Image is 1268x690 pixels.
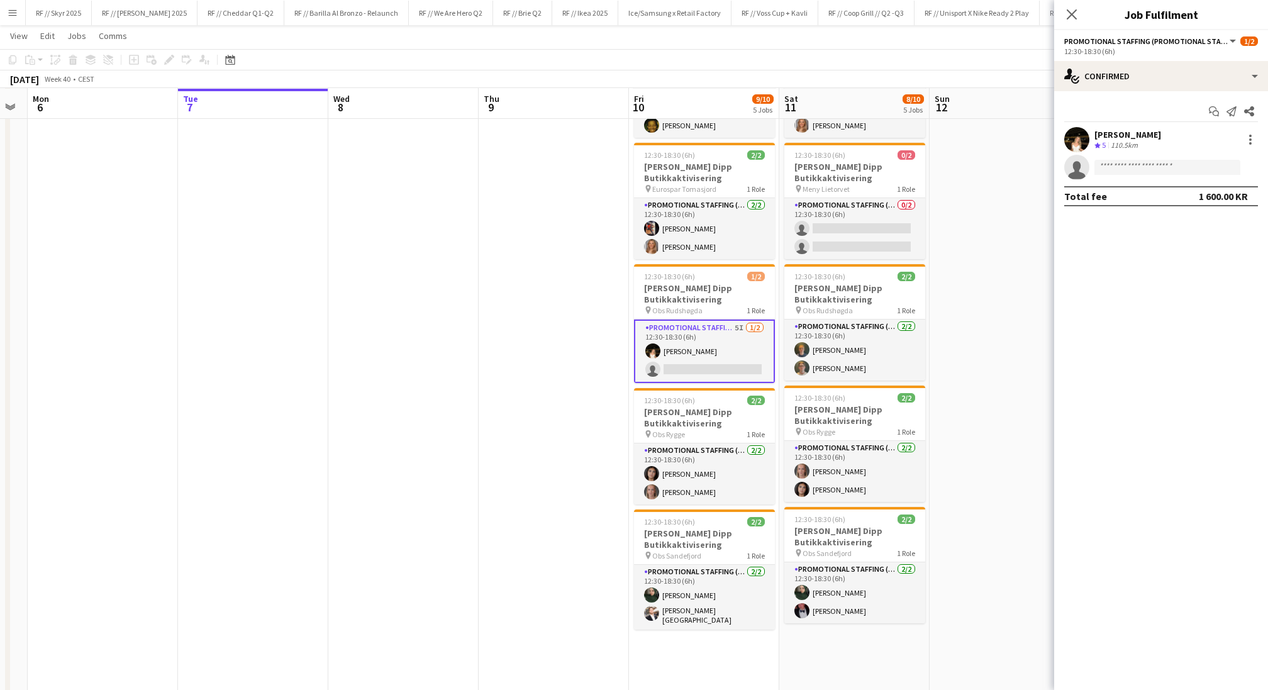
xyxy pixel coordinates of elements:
[644,396,695,405] span: 12:30-18:30 (6h)
[794,272,845,281] span: 12:30-18:30 (6h)
[644,517,695,526] span: 12:30-18:30 (6h)
[634,443,775,504] app-card-role: Promotional Staffing (Promotional Staff)2/212:30-18:30 (6h)[PERSON_NAME][PERSON_NAME]
[784,264,925,381] app-job-card: 12:30-18:30 (6h)2/2[PERSON_NAME] Dipp Butikkaktivisering Obs Rudshøgda1 RolePromotional Staffing ...
[784,507,925,623] app-job-card: 12:30-18:30 (6h)2/2[PERSON_NAME] Dipp Butikkaktivisering Obs Sandefjord1 RolePromotional Staffing...
[35,28,60,44] a: Edit
[784,198,925,259] app-card-role: Promotional Staffing (Promotional Staff)0/212:30-18:30 (6h)
[794,393,845,403] span: 12:30-18:30 (6h)
[1040,1,1139,25] button: RF // Q-meieriene Q1-Q2
[753,105,773,114] div: 5 Jobs
[634,406,775,429] h3: [PERSON_NAME] Dipp Butikkaktivisering
[731,1,818,25] button: RF // Voss Cup + Kavli
[752,94,774,104] span: 9/10
[903,105,923,114] div: 5 Jobs
[652,430,685,439] span: Obs Rygge
[1064,36,1228,46] span: Promotional Staffing (Promotional Staff)
[897,548,915,558] span: 1 Role
[62,28,91,44] a: Jobs
[803,427,835,437] span: Obs Rygge
[634,93,644,104] span: Fri
[1094,129,1161,140] div: [PERSON_NAME]
[747,272,765,281] span: 1/2
[644,272,695,281] span: 12:30-18:30 (6h)
[747,150,765,160] span: 2/2
[784,404,925,426] h3: [PERSON_NAME] Dipp Butikkaktivisering
[634,528,775,550] h3: [PERSON_NAME] Dipp Butikkaktivisering
[1108,140,1140,151] div: 110.5km
[1064,36,1238,46] button: Promotional Staffing (Promotional Staff)
[652,184,716,194] span: Eurospar Tomasjord
[618,1,731,25] button: Ice/Samsung x Retail Factory
[794,515,845,524] span: 12:30-18:30 (6h)
[99,30,127,42] span: Comms
[898,393,915,403] span: 2/2
[634,161,775,184] h3: [PERSON_NAME] Dipp Butikkaktivisering
[784,386,925,502] app-job-card: 12:30-18:30 (6h)2/2[PERSON_NAME] Dipp Butikkaktivisering Obs Rygge1 RolePromotional Staffing (Pro...
[26,1,92,25] button: RF // Skyr 2025
[897,427,915,437] span: 1 Role
[935,93,950,104] span: Sun
[67,30,86,42] span: Jobs
[5,28,33,44] a: View
[784,441,925,502] app-card-role: Promotional Staffing (Promotional Staff)2/212:30-18:30 (6h)[PERSON_NAME][PERSON_NAME]
[42,74,73,84] span: Week 40
[784,161,925,184] h3: [PERSON_NAME] Dipp Butikkaktivisering
[898,272,915,281] span: 2/2
[482,100,499,114] span: 9
[652,306,703,315] span: Obs Rudshøgda
[493,1,552,25] button: RF // Brie Q2
[747,306,765,315] span: 1 Role
[10,30,28,42] span: View
[803,184,850,194] span: Meny Lietorvet
[784,143,925,259] app-job-card: 12:30-18:30 (6h)0/2[PERSON_NAME] Dipp Butikkaktivisering Meny Lietorvet1 RolePromotional Staffing...
[333,93,350,104] span: Wed
[634,509,775,630] div: 12:30-18:30 (6h)2/2[PERSON_NAME] Dipp Butikkaktivisering Obs Sandefjord1 RolePromotional Staffing...
[634,264,775,383] app-job-card: 12:30-18:30 (6h)1/2[PERSON_NAME] Dipp Butikkaktivisering Obs Rudshøgda1 RolePromotional Staffing ...
[747,184,765,194] span: 1 Role
[1064,190,1107,203] div: Total fee
[634,565,775,630] app-card-role: Promotional Staffing (Promotional Staff)2/212:30-18:30 (6h)[PERSON_NAME][PERSON_NAME][GEOGRAPHIC_...
[10,73,39,86] div: [DATE]
[632,100,644,114] span: 10
[933,100,950,114] span: 12
[915,1,1040,25] button: RF // Unisport X Nike Ready 2 Play
[897,306,915,315] span: 1 Role
[803,548,852,558] span: Obs Sandefjord
[897,184,915,194] span: 1 Role
[1199,190,1248,203] div: 1 600.00 KR
[903,94,924,104] span: 8/10
[1054,61,1268,91] div: Confirmed
[652,551,701,560] span: Obs Sandefjord
[784,93,798,104] span: Sat
[634,143,775,259] app-job-card: 12:30-18:30 (6h)2/2[PERSON_NAME] Dipp Butikkaktivisering Eurospar Tomasjord1 RolePromotional Staf...
[784,320,925,381] app-card-role: Promotional Staffing (Promotional Staff)2/212:30-18:30 (6h)[PERSON_NAME][PERSON_NAME]
[1240,36,1258,46] span: 1/2
[747,517,765,526] span: 2/2
[634,320,775,383] app-card-role: Promotional Staffing (Promotional Staff)5I1/212:30-18:30 (6h)[PERSON_NAME]
[484,93,499,104] span: Thu
[78,74,94,84] div: CEST
[784,562,925,623] app-card-role: Promotional Staffing (Promotional Staff)2/212:30-18:30 (6h)[PERSON_NAME][PERSON_NAME]
[634,388,775,504] app-job-card: 12:30-18:30 (6h)2/2[PERSON_NAME] Dipp Butikkaktivisering Obs Rygge1 RolePromotional Staffing (Pro...
[1102,140,1106,150] span: 5
[92,1,197,25] button: RF // [PERSON_NAME] 2025
[94,28,132,44] a: Comms
[634,282,775,305] h3: [PERSON_NAME] Dipp Butikkaktivisering
[898,150,915,160] span: 0/2
[40,30,55,42] span: Edit
[33,93,49,104] span: Mon
[31,100,49,114] span: 6
[898,515,915,524] span: 2/2
[644,150,695,160] span: 12:30-18:30 (6h)
[803,306,853,315] span: Obs Rudshøgda
[782,100,798,114] span: 11
[409,1,493,25] button: RF // We Are Hero Q2
[181,100,198,114] span: 7
[634,198,775,259] app-card-role: Promotional Staffing (Promotional Staff)2/212:30-18:30 (6h)[PERSON_NAME][PERSON_NAME]
[183,93,198,104] span: Tue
